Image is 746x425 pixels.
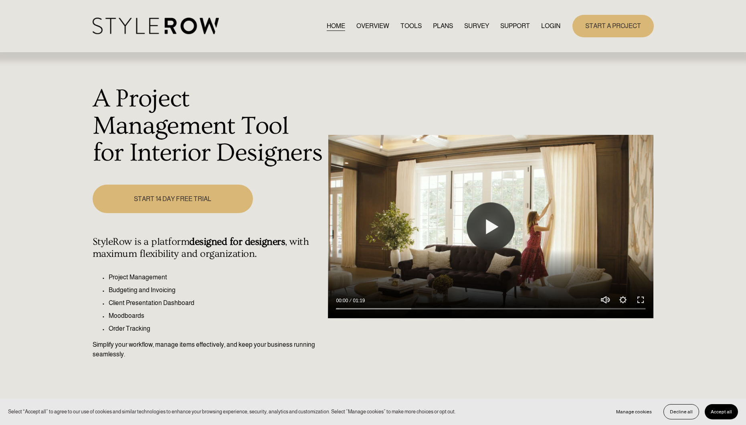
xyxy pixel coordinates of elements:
button: Play [467,203,515,251]
p: Order Tracking [109,324,324,333]
a: SURVEY [464,20,489,31]
button: Accept all [705,404,738,419]
a: TOOLS [400,20,422,31]
a: HOME [327,20,345,31]
h1: A Project Management Tool for Interior Designers [93,85,324,167]
p: Project Management [109,272,324,282]
img: StyleRow [93,18,219,34]
div: Current time [336,297,350,305]
a: START 14 DAY FREE TRIAL [93,185,253,213]
button: Decline all [663,404,699,419]
span: Decline all [670,409,693,415]
p: Moodboards [109,311,324,321]
a: LOGIN [541,20,560,31]
div: Duration [350,297,367,305]
a: OVERVIEW [356,20,389,31]
a: folder dropdown [500,20,530,31]
p: Client Presentation Dashboard [109,298,324,308]
button: Manage cookies [610,404,658,419]
span: Manage cookies [616,409,652,415]
p: Select “Accept all” to agree to our use of cookies and similar technologies to enhance your brows... [8,408,456,415]
a: PLANS [433,20,453,31]
strong: designed for designers [189,236,285,248]
p: Budgeting and Invoicing [109,285,324,295]
span: SUPPORT [500,21,530,31]
a: START A PROJECT [572,15,654,37]
span: Accept all [711,409,732,415]
h4: StyleRow is a platform , with maximum flexibility and organization. [93,236,324,260]
input: Seek [336,306,645,311]
p: Simplify your workflow, manage items effectively, and keep your business running seamlessly. [93,340,324,359]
